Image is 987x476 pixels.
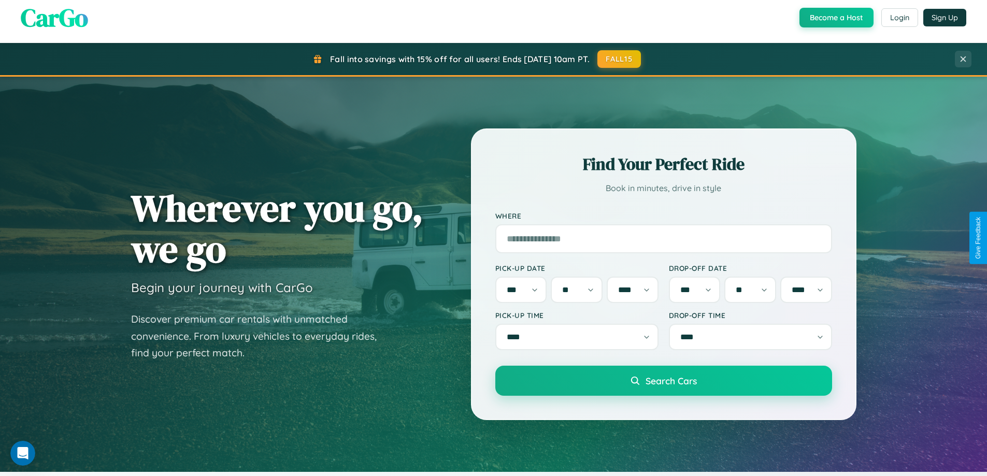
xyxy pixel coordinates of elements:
label: Pick-up Time [495,311,659,320]
h2: Find Your Perfect Ride [495,153,832,176]
button: Login [881,8,918,27]
label: Where [495,211,832,220]
label: Drop-off Time [669,311,832,320]
button: Sign Up [923,9,966,26]
iframe: Intercom live chat [10,441,35,466]
p: Discover premium car rentals with unmatched convenience. From luxury vehicles to everyday rides, ... [131,311,390,362]
label: Pick-up Date [495,264,659,272]
span: CarGo [21,1,88,35]
h1: Wherever you go, we go [131,187,423,269]
button: FALL15 [597,50,641,68]
label: Drop-off Date [669,264,832,272]
p: Book in minutes, drive in style [495,181,832,196]
button: Become a Host [799,8,874,27]
span: Search Cars [646,375,697,386]
div: Give Feedback [975,217,982,259]
button: Search Cars [495,366,832,396]
h3: Begin your journey with CarGo [131,280,313,295]
span: Fall into savings with 15% off for all users! Ends [DATE] 10am PT. [330,54,590,64]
